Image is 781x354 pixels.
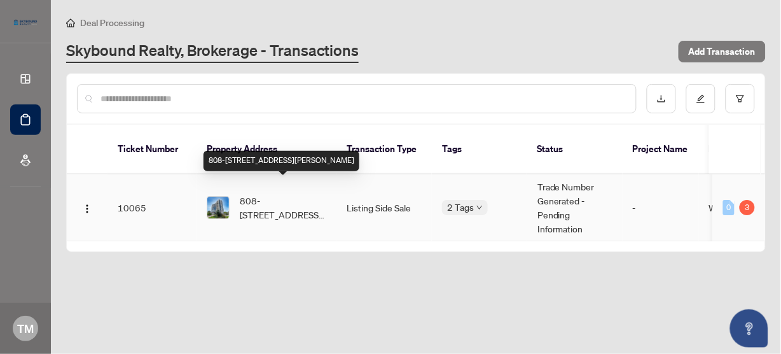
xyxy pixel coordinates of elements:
span: Deal Processing [80,17,144,29]
th: Status [527,125,623,174]
th: Property Address [197,125,336,174]
td: Listing Side Sale [336,174,432,241]
span: edit [696,94,705,103]
td: Trade Number Generated - Pending Information [527,174,623,241]
th: Transaction Type [336,125,432,174]
div: 3 [740,200,755,215]
img: Logo [82,204,92,214]
button: Logo [77,197,97,218]
span: download [657,94,666,103]
button: download [647,84,676,113]
button: edit [686,84,715,113]
span: down [476,204,483,211]
div: 808-[STREET_ADDRESS][PERSON_NAME] [204,151,359,171]
td: 10065 [107,174,197,241]
th: MLS # [699,125,775,174]
span: filter [736,94,745,103]
th: Ticket Number [107,125,197,174]
span: Add Transaction [689,41,756,62]
span: 2 Tags [447,200,474,215]
button: filter [726,84,755,113]
button: Open asap [730,309,768,348]
th: Tags [432,125,527,174]
span: W12360336 [709,202,763,213]
span: 808-[STREET_ADDRESS][PERSON_NAME] [240,194,326,222]
button: Add Transaction [679,41,766,62]
img: logo [10,16,41,29]
td: - [623,174,699,241]
th: Project Name [623,125,699,174]
div: 0 [723,200,735,215]
span: TM [17,320,34,337]
img: thumbnail-img [207,197,229,218]
span: home [66,18,75,27]
a: Skybound Realty, Brokerage - Transactions [66,40,359,63]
